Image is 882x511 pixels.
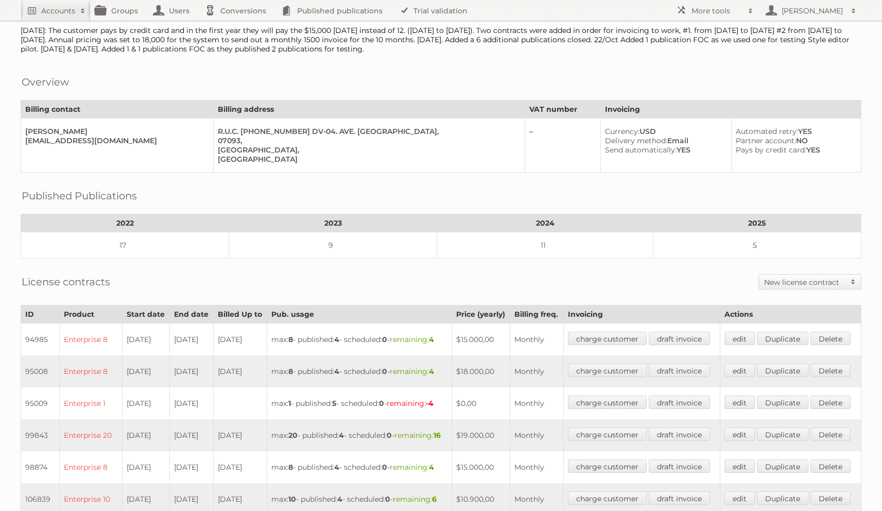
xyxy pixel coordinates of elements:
[736,127,798,136] span: Automated retry:
[736,136,796,145] span: Partner account:
[724,491,755,505] a: edit
[169,451,213,483] td: [DATE]
[724,364,755,377] a: edit
[21,232,229,259] td: 17
[810,396,851,409] a: Delete
[59,323,122,356] td: Enterprise 8
[757,459,808,473] a: Duplicate
[649,428,710,441] a: draft invoice
[568,428,647,441] a: charge customer
[452,419,510,451] td: $19.000,00
[288,463,293,472] strong: 8
[382,367,387,376] strong: 0
[22,274,110,289] h2: License contracts
[736,145,853,155] div: YES
[288,367,293,376] strong: 8
[568,364,647,377] a: charge customer
[122,451,169,483] td: [DATE]
[568,491,647,505] a: charge customer
[724,332,755,345] a: edit
[122,305,169,323] th: Start date
[21,305,60,323] th: ID
[510,355,563,387] td: Monthly
[525,100,601,118] th: VAT number
[339,431,344,440] strong: 4
[810,428,851,441] a: Delete
[452,323,510,356] td: $15.000,00
[510,419,563,451] td: Monthly
[122,419,169,451] td: [DATE]
[605,145,677,155] span: Send automatically:
[724,459,755,473] a: edit
[229,232,437,259] td: 9
[810,364,851,377] a: Delete
[267,355,452,387] td: max: - published: - scheduled: -
[382,335,387,344] strong: 0
[605,136,723,145] div: Email
[452,355,510,387] td: $18.000,00
[434,431,441,440] strong: 16
[605,136,667,145] span: Delivery method:
[764,277,845,287] h2: New license contract
[21,419,60,451] td: 99843
[757,396,808,409] a: Duplicate
[452,387,510,419] td: $0,00
[691,6,743,16] h2: More tools
[605,145,723,155] div: YES
[25,127,205,136] div: [PERSON_NAME]
[437,214,653,232] th: 2024
[21,100,214,118] th: Billing contact
[382,463,387,472] strong: 0
[810,332,851,345] a: Delete
[41,6,75,16] h2: Accounts
[214,100,525,118] th: Billing address
[757,491,808,505] a: Duplicate
[21,323,60,356] td: 94985
[267,387,452,419] td: max: - published: - scheduled: -
[169,355,213,387] td: [DATE]
[169,419,213,451] td: [DATE]
[600,100,861,118] th: Invoicing
[426,399,434,408] strong: -4
[213,305,267,323] th: Billed Up to
[218,127,516,136] div: R.U.C. [PHONE_NUMBER] DV-04. AVE. [GEOGRAPHIC_DATA],
[810,491,851,505] a: Delete
[525,118,601,173] td: –
[267,419,452,451] td: max: - published: - scheduled: -
[218,145,516,155] div: [GEOGRAPHIC_DATA],
[649,332,710,345] a: draft invoice
[757,428,808,441] a: Duplicate
[21,451,60,483] td: 98874
[122,387,169,419] td: [DATE]
[22,188,137,203] h2: Published Publications
[387,399,434,408] span: remaining:
[452,305,510,323] th: Price (yearly)
[736,127,853,136] div: YES
[779,6,846,16] h2: [PERSON_NAME]
[59,355,122,387] td: Enterprise 8
[21,355,60,387] td: 95008
[59,387,122,419] td: Enterprise 1
[757,332,808,345] a: Duplicate
[759,275,861,289] a: New license contract
[736,136,853,145] div: NO
[288,431,298,440] strong: 20
[568,459,647,473] a: charge customer
[649,364,710,377] a: draft invoice
[649,396,710,409] a: draft invoice
[432,495,437,504] strong: 6
[429,335,434,344] strong: 4
[169,323,213,356] td: [DATE]
[213,323,267,356] td: [DATE]
[213,419,267,451] td: [DATE]
[568,396,647,409] a: charge customer
[334,367,339,376] strong: 4
[21,26,861,54] div: [DATE]: The customer pays by credit card and in the first year they will pay the $15,000 [DATE] i...
[218,155,516,164] div: [GEOGRAPHIC_DATA]
[334,463,339,472] strong: 4
[757,364,808,377] a: Duplicate
[845,275,861,289] span: Toggle
[452,451,510,483] td: $15.000,00
[387,431,392,440] strong: 0
[510,323,563,356] td: Monthly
